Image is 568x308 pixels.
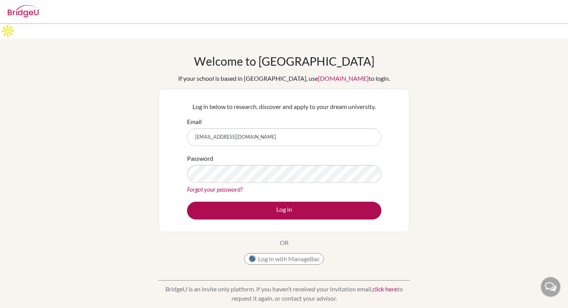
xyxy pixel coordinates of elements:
[187,102,381,111] p: Log in below to research, discover and apply to your dream university.
[318,75,369,82] a: [DOMAIN_NAME]
[18,5,34,12] span: Help
[178,74,390,83] div: If your school is based in [GEOGRAPHIC_DATA], use to login.
[280,238,289,247] p: OR
[372,285,397,293] a: click here
[187,117,202,126] label: Email
[8,5,39,17] img: Bridge-U
[187,202,381,220] button: Log in
[187,185,243,193] a: Forgot your password?
[244,253,324,265] button: Log in with ManageBac
[194,54,374,68] h1: Welcome to [GEOGRAPHIC_DATA]
[158,284,410,303] p: BridgeU is an invite only platform. If you haven’t received your invitation email, to request it ...
[187,154,213,163] label: Password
